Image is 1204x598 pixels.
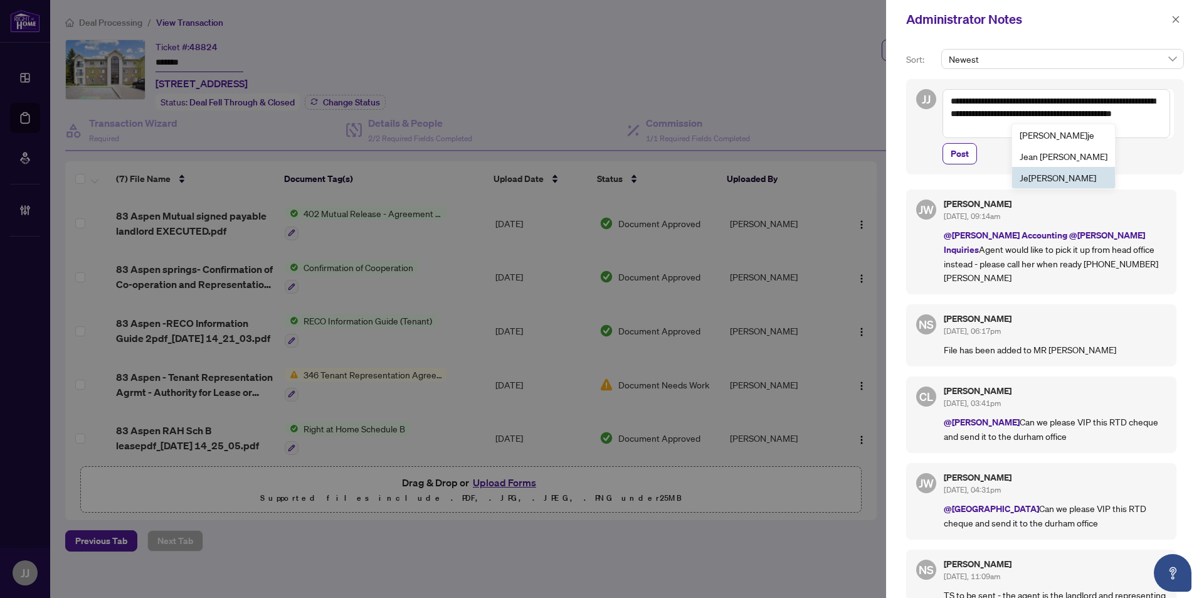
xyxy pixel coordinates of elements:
span: JW [919,474,934,492]
h5: [PERSON_NAME] [944,200,1166,208]
span: Post [951,144,969,164]
p: Agent would like to pick it up from head office instead - please call her when ready [PHONE_NUMBE... [944,228,1166,284]
span: [DATE], 04:31pm [944,485,1001,494]
b: je [1087,129,1094,141]
span: @[PERSON_NAME] [944,416,1020,428]
span: [DATE], 11:09am [944,572,1000,581]
span: CL [919,388,933,405]
span: [PERSON_NAME] [1020,129,1094,141]
span: @[PERSON_NAME] Accounting [944,229,1067,241]
button: Open asap [1154,554,1191,592]
span: [DATE], 06:17pm [944,326,1001,336]
p: File has been added to MR [PERSON_NAME] [944,343,1166,356]
span: JJ [922,90,931,108]
span: an [PERSON_NAME] [1020,151,1107,162]
span: JW [919,201,934,218]
span: [PERSON_NAME] [1020,172,1096,183]
h5: [PERSON_NAME] [944,314,1166,323]
b: Je [1020,151,1028,162]
span: [DATE], 03:41pm [944,398,1001,408]
p: Can we please VIP this RTD cheque and send it to the durham office [944,415,1166,443]
div: Administrator Notes [906,10,1168,29]
span: @[GEOGRAPHIC_DATA] [944,503,1039,515]
h5: [PERSON_NAME] [944,387,1166,395]
span: NS [919,561,934,579]
p: Can we please VIP this RTD cheque and send it to the durham office [944,501,1166,530]
span: [DATE], 09:14am [944,211,1000,221]
p: Sort: [906,53,936,67]
h5: [PERSON_NAME] [944,473,1166,482]
h5: [PERSON_NAME] [944,560,1166,569]
span: NS [919,316,934,333]
button: Post [943,143,977,164]
span: Newest [949,50,1176,68]
span: close [1171,15,1180,24]
b: Je [1020,172,1028,183]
